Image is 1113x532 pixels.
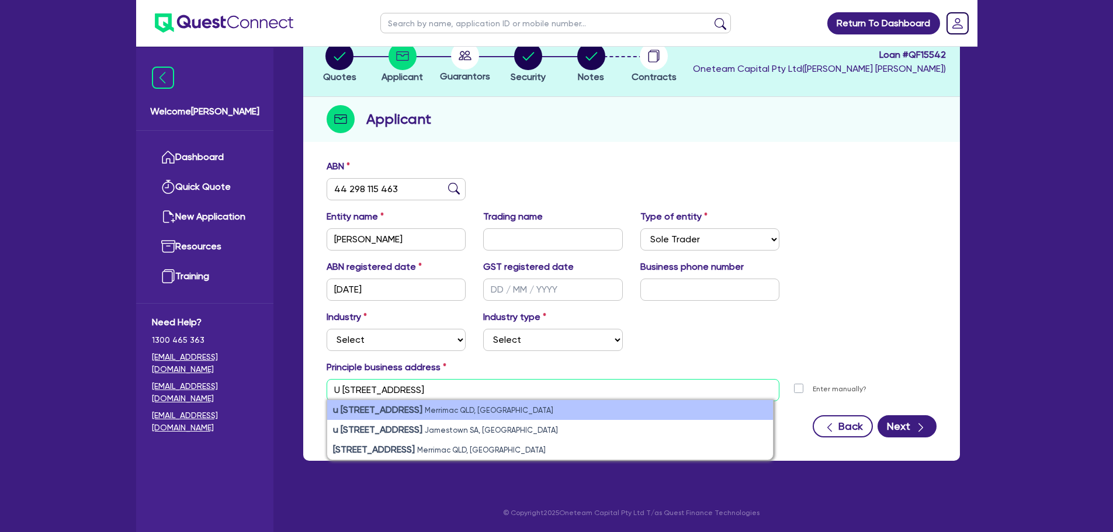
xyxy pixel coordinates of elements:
input: DD / MM / YYYY [483,279,623,301]
a: New Application [152,202,258,232]
a: [EMAIL_ADDRESS][DOMAIN_NAME] [152,351,258,375]
button: Notes [577,41,606,85]
a: [EMAIL_ADDRESS][DOMAIN_NAME] [152,380,258,405]
label: Type of entity [640,210,708,224]
a: Dropdown toggle [942,8,973,39]
span: Oneteam Capital Pty Ltd ( [PERSON_NAME] [PERSON_NAME] ) [693,63,946,74]
img: new-application [161,210,175,224]
span: Quotes [323,71,356,82]
img: step-icon [327,105,355,133]
strong: [STREET_ADDRESS] [333,444,415,455]
p: © Copyright 2025 Oneteam Capital Pty Ltd T/as Quest Finance Technologies [295,507,968,518]
input: Search by name, application ID or mobile number... [380,13,731,33]
strong: u [STREET_ADDRESS] [333,404,422,415]
small: Jamestown SA, [GEOGRAPHIC_DATA] [425,426,558,434]
a: Resources [152,232,258,262]
label: Enter manually? [813,384,866,395]
label: Industry type [483,310,546,324]
button: Applicant [381,41,424,85]
a: Quick Quote [152,172,258,202]
label: ABN [327,159,350,173]
small: Merrimac QLD, [GEOGRAPHIC_DATA] [425,406,553,415]
span: Security [511,71,546,82]
a: [EMAIL_ADDRESS][DOMAIN_NAME] [152,409,258,434]
span: 1300 465 363 [152,334,258,346]
span: Contracts [632,71,677,82]
a: Training [152,262,258,291]
a: Return To Dashboard [827,12,940,34]
button: Next [878,415,937,437]
span: Applicant [382,71,423,82]
img: quick-quote [161,180,175,194]
input: DD / MM / YYYY [327,279,466,301]
img: icon-menu-close [152,67,174,89]
a: Dashboard [152,142,258,172]
span: Guarantors [440,71,490,82]
label: Trading name [483,210,543,224]
span: Loan # QF15542 [693,48,946,62]
label: GST registered date [483,260,574,274]
button: Quotes [323,41,357,85]
span: Notes [578,71,604,82]
label: Industry [327,310,367,324]
span: Welcome [PERSON_NAME] [150,105,259,119]
img: abn-lookup icon [448,183,460,194]
button: Back [813,415,873,437]
img: resources [161,239,175,253]
label: Business phone number [640,260,744,274]
h2: Applicant [366,109,431,130]
label: Principle business address [327,360,446,374]
img: training [161,269,175,283]
button: Contracts [631,41,677,85]
label: ABN registered date [327,260,422,274]
strong: u [STREET_ADDRESS] [333,424,422,435]
span: Need Help? [152,315,258,329]
button: Security [510,41,546,85]
small: Merrimac QLD, [GEOGRAPHIC_DATA] [417,446,546,454]
img: quest-connect-logo-blue [155,13,293,33]
label: Entity name [327,210,384,224]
